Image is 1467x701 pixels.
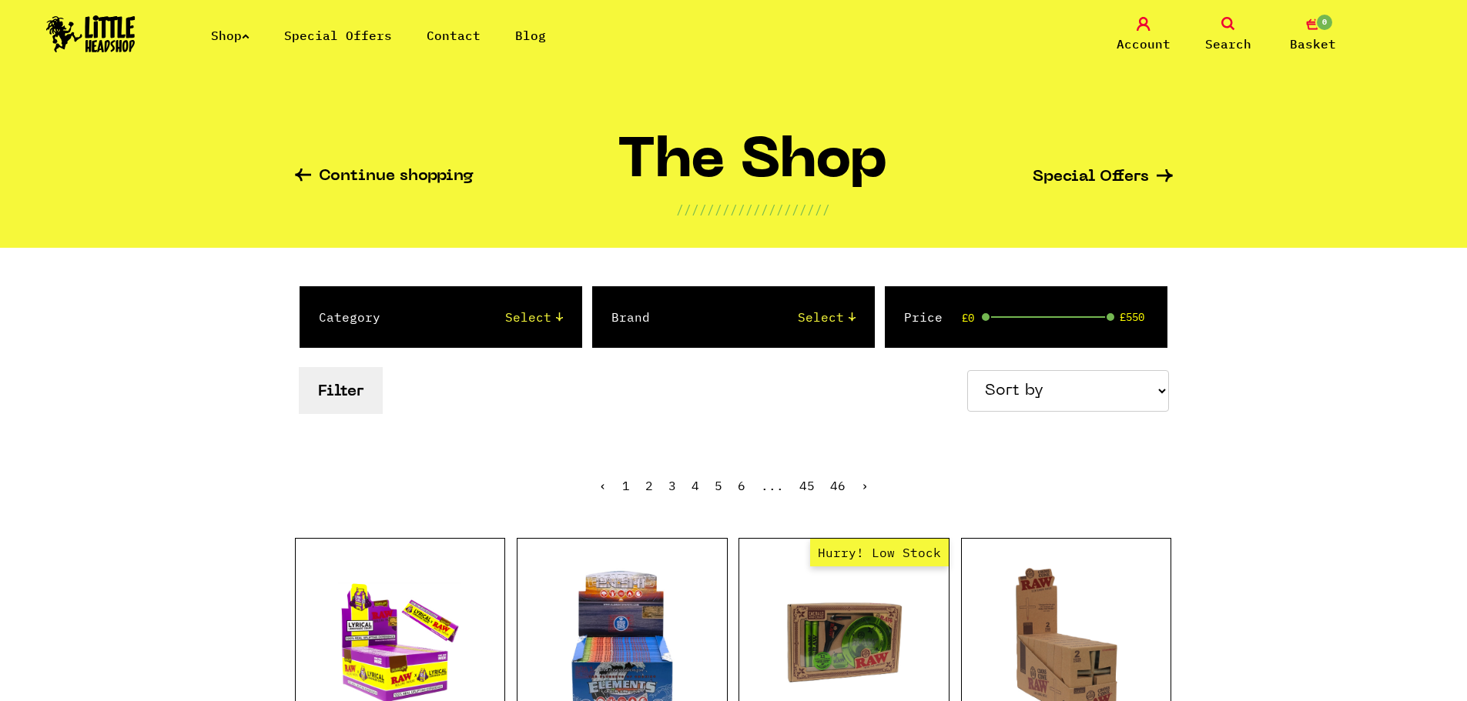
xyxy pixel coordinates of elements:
span: ... [761,478,784,493]
a: Next » [861,478,869,493]
a: 46 [830,478,846,493]
a: 5 [715,478,722,493]
span: Basket [1290,35,1336,53]
a: Contact [427,28,481,43]
a: 0 Basket [1274,17,1351,53]
img: Little Head Shop Logo [46,15,136,52]
a: Continue shopping [295,169,474,186]
a: Search [1190,17,1267,53]
span: ‹ [599,478,607,493]
a: Shop [211,28,250,43]
p: //////////////////// [676,200,830,219]
label: Category [319,308,380,326]
a: 6 [738,478,745,493]
a: 45 [799,478,815,493]
span: £550 [1120,311,1144,323]
h1: The Shop [618,136,888,200]
span: Account [1117,35,1171,53]
a: Special Offers [284,28,392,43]
span: 1 [622,478,630,493]
a: 2 [645,478,653,493]
span: £0 [962,312,974,324]
li: « Previous [599,479,607,492]
span: Search [1205,35,1251,53]
a: Special Offers [1033,169,1173,185]
a: 3 [668,478,676,493]
label: Price [904,308,943,326]
label: Brand [611,308,650,326]
a: 4 [692,478,699,493]
span: 0 [1315,13,1334,32]
a: Blog [515,28,546,43]
span: Hurry! Low Stock [810,539,949,566]
button: Filter [299,367,383,414]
